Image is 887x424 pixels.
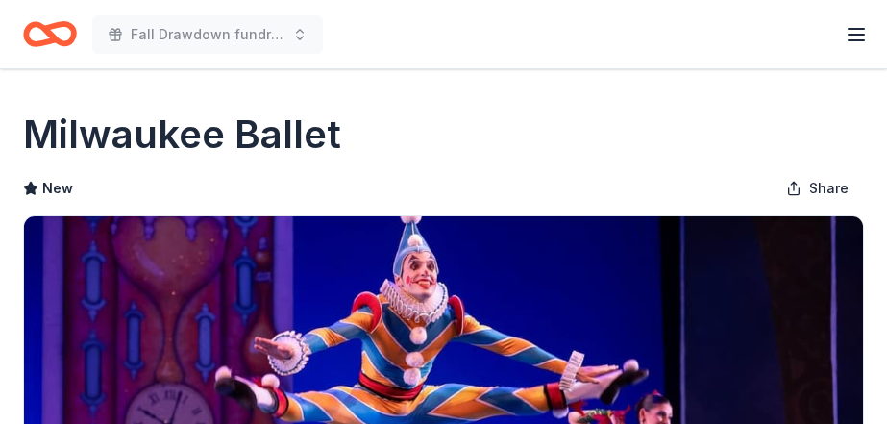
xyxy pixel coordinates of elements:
[92,15,323,54] button: Fall Drawdown fundraiser and silent auction
[42,177,73,200] span: New
[809,177,849,200] span: Share
[23,108,341,162] h1: Milwaukee Ballet
[771,169,864,208] button: Share
[131,23,284,46] span: Fall Drawdown fundraiser and silent auction
[23,12,77,57] a: Home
